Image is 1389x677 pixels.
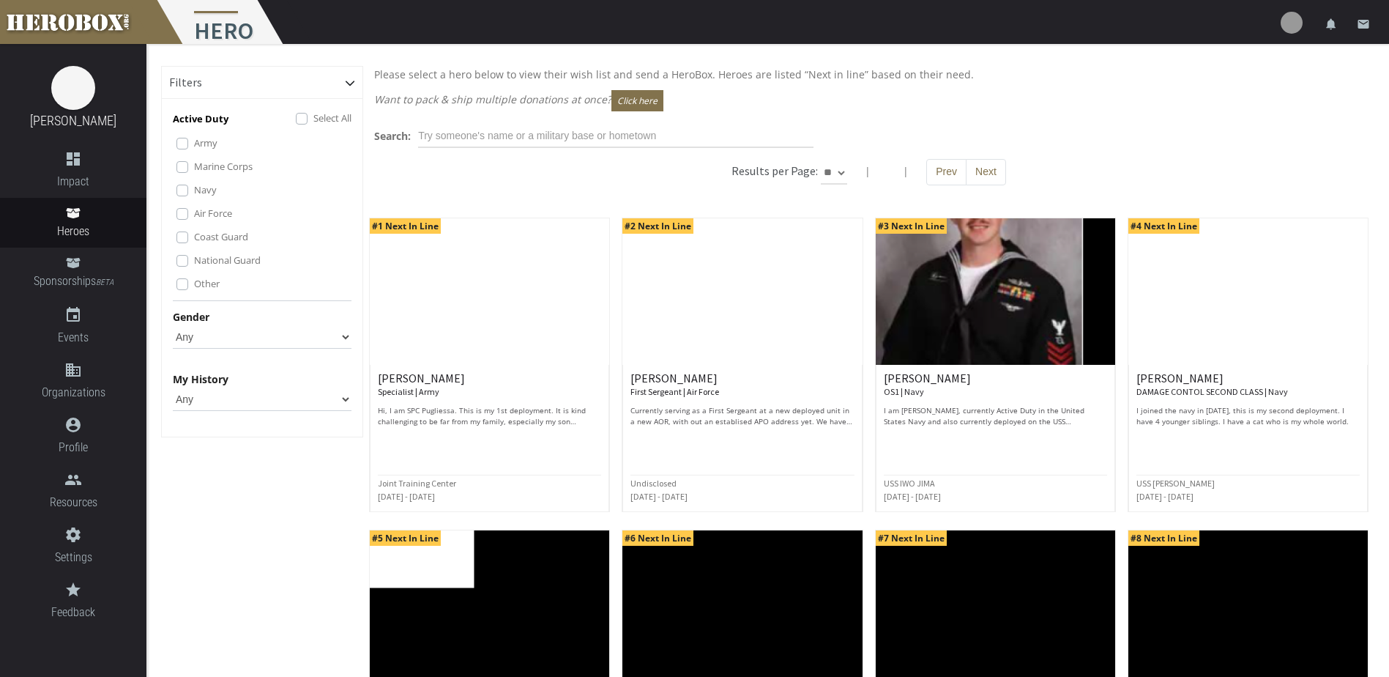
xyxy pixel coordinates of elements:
label: Search: [374,127,411,144]
h6: Filters [169,76,202,89]
span: | [865,164,871,178]
label: Air Force [194,205,232,221]
span: #2 Next In Line [622,218,693,234]
a: #1 Next In Line [PERSON_NAME] Specialist | Army Hi, I am SPC Pugliessa. This is my 1st deployment... [369,218,610,512]
label: Other [194,275,220,292]
button: Next [966,159,1006,185]
small: [DATE] - [DATE] [630,491,688,502]
p: Currently serving as a First Sergeant at a new deployed unit in a new AOR, with out an establised... [630,405,854,427]
span: #1 Next In Line [370,218,441,234]
label: Gender [173,308,209,325]
a: [PERSON_NAME] [30,113,116,128]
label: My History [173,371,228,388]
small: BETA [96,278,113,287]
button: Click here [611,90,663,111]
p: I am [PERSON_NAME], currently Active Duty in the United States Navy and also currently deployed o... [884,405,1107,427]
small: USS [PERSON_NAME] [1136,478,1215,489]
label: Coast Guard [194,229,248,245]
h6: [PERSON_NAME] [1136,372,1360,398]
label: Navy [194,182,217,198]
p: I joined the navy in [DATE], this is my second deployment. I have 4 younger siblings. I have a ca... [1136,405,1360,427]
label: Select All [313,110,351,126]
span: #3 Next In Line [876,218,947,234]
p: Hi, I am SPC Pugliessa. This is my 1st deployment. It is kind challenging to be far from my famil... [378,405,601,427]
h6: Results per Page: [731,163,818,178]
small: First Sergeant | Air Force [630,386,719,397]
small: Undisclosed [630,478,677,489]
a: #4 Next In Line [PERSON_NAME] DAMAGE CONTOL SECOND CLASS | Navy I joined the navy in [DATE], this... [1128,218,1368,512]
span: #5 Next In Line [370,530,441,546]
small: Specialist | Army [378,386,439,397]
p: Want to pack & ship multiple donations at once? [374,90,1363,111]
small: [DATE] - [DATE] [1136,491,1194,502]
p: Please select a hero below to view their wish list and send a HeroBox. Heroes are listed “Next in... [374,66,1363,83]
small: OS1 | Navy [884,386,924,397]
span: #7 Next In Line [876,530,947,546]
span: #6 Next In Line [622,530,693,546]
span: #8 Next In Line [1128,530,1199,546]
small: DAMAGE CONTOL SECOND CLASS | Navy [1136,386,1288,397]
a: #2 Next In Line [PERSON_NAME] First Sergeant | Air Force Currently serving as a First Sergeant at... [622,218,863,512]
h6: [PERSON_NAME] [378,372,601,398]
label: Army [194,135,217,151]
label: National Guard [194,252,261,268]
a: #3 Next In Line [PERSON_NAME] OS1 | Navy I am [PERSON_NAME], currently Active Duty in the United ... [875,218,1116,512]
button: Prev [926,159,967,185]
small: USS IWO JIMA [884,478,935,489]
i: notifications [1325,18,1338,31]
img: image [51,66,95,110]
p: Active Duty [173,111,228,127]
label: Marine Corps [194,158,253,174]
small: [DATE] - [DATE] [884,491,941,502]
h6: [PERSON_NAME] [884,372,1107,398]
small: Joint Training Center [378,478,456,489]
input: Try someone's name or a military base or hometown [418,125,813,148]
span: | [903,164,909,178]
small: [DATE] - [DATE] [378,491,435,502]
i: email [1357,18,1370,31]
span: #4 Next In Line [1128,218,1199,234]
img: user-image [1281,12,1303,34]
h6: [PERSON_NAME] [630,372,854,398]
